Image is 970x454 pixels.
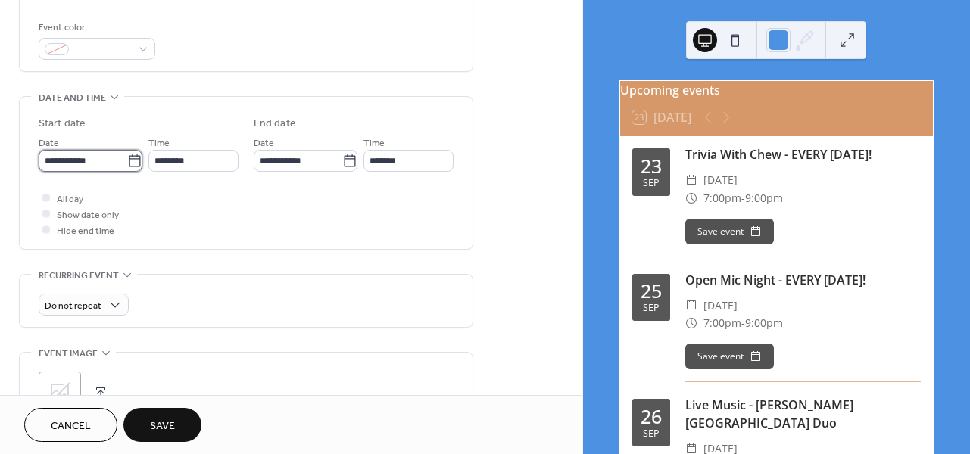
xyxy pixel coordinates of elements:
span: Date and time [39,90,106,106]
div: Open Mic Night - EVERY [DATE]! [685,271,921,289]
div: End date [254,116,296,132]
span: Show date only [57,207,119,223]
span: Hide end time [57,223,114,239]
span: [DATE] [703,297,738,315]
span: Cancel [51,418,91,434]
div: Live Music - [PERSON_NAME][GEOGRAPHIC_DATA] Duo [685,396,921,432]
div: 26 [641,407,662,426]
div: Trivia With Chew - EVERY [DATE]! [685,145,921,163]
span: - [741,314,745,332]
div: Event color [39,20,152,36]
button: Save event [685,219,774,244]
span: Time [363,135,385,151]
button: Save event [685,344,774,369]
span: Date [39,135,59,151]
div: ​ [685,189,697,207]
span: 7:00pm [703,189,741,207]
div: ​ [685,171,697,189]
div: 23 [641,157,662,176]
span: Event image [39,346,98,362]
div: ​ [685,314,697,332]
span: Do not repeat [45,297,101,315]
div: Start date [39,116,86,132]
div: Sep [643,303,660,313]
div: Sep [643,429,660,439]
div: 25 [641,281,662,300]
span: [DATE] [703,171,738,189]
div: ​ [685,297,697,315]
span: Save [150,418,175,434]
span: 9:00pm [745,314,783,332]
div: Sep [643,179,660,188]
span: Time [148,135,170,151]
div: ; [39,372,81,414]
div: Upcoming events [620,81,933,99]
button: Save [123,408,201,442]
span: Recurring event [39,268,119,284]
span: Date [254,135,274,151]
span: 7:00pm [703,314,741,332]
button: Cancel [24,408,117,442]
span: - [741,189,745,207]
span: 9:00pm [745,189,783,207]
span: All day [57,191,83,207]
